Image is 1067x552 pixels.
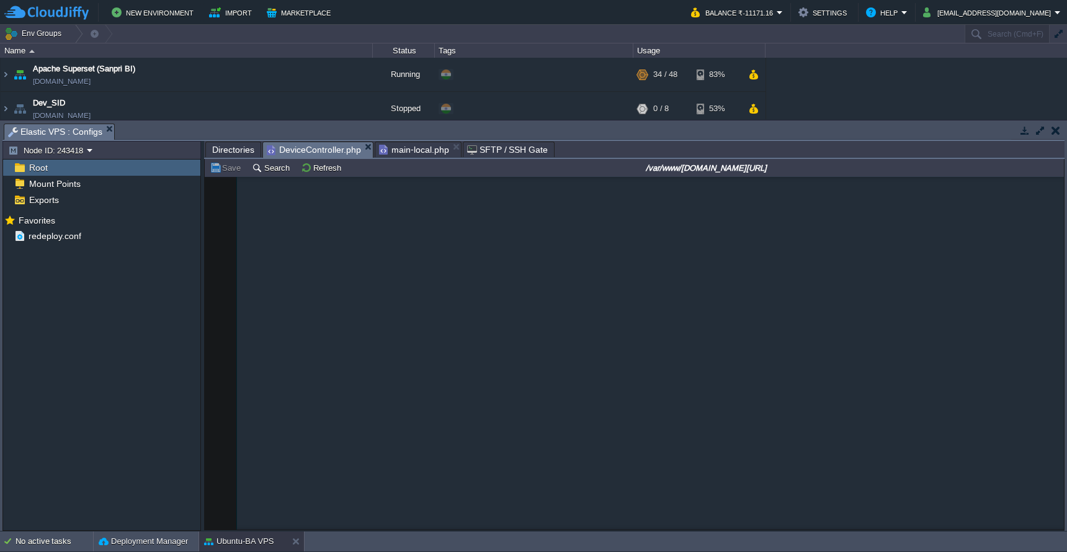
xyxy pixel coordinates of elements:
div: Name [1,43,372,58]
div: Status [373,43,434,58]
a: Root [27,162,50,173]
a: Apache Superset (Sanpri BI) [33,63,135,75]
a: Favorites [16,215,57,225]
img: AMDAwAAAACH5BAEAAAAALAAAAAABAAEAAAICRAEAOw== [1,58,11,91]
button: [EMAIL_ADDRESS][DOMAIN_NAME] [923,5,1055,20]
li: /var/www/sevarth.in.net/api/common/config/main-local.php [375,142,462,157]
img: CloudJiffy [4,5,89,20]
div: 0 / 8 [653,92,669,125]
button: Refresh [301,162,345,173]
span: Favorites [16,215,57,226]
button: Deployment Manager [99,535,188,548]
button: Node ID: 243418 [8,145,87,156]
iframe: chat widget [1015,502,1055,540]
span: DeviceController.php [267,142,361,158]
a: [DOMAIN_NAME] [33,75,91,88]
button: Save [210,162,244,173]
img: AMDAwAAAACH5BAEAAAAALAAAAAABAAEAAAICRAEAOw== [11,92,29,125]
a: [DOMAIN_NAME] [33,109,91,122]
div: Running [373,58,435,91]
button: Ubuntu-BA VPS [204,535,274,548]
span: Elastic VPS : Configs [8,124,102,140]
button: New Environment [112,5,197,20]
a: Mount Points [27,178,83,189]
span: main-local.php [379,142,449,157]
span: Directories [212,142,254,157]
div: Stopped [373,92,435,125]
button: Search [252,162,293,173]
img: AMDAwAAAACH5BAEAAAAALAAAAAABAAEAAAICRAEAOw== [29,50,35,53]
div: Tags [435,43,633,58]
span: SFTP / SSH Gate [467,142,548,157]
a: redeploy.conf [26,230,83,242]
button: Import [209,5,256,20]
button: Balance ₹-11171.16 [691,5,777,20]
div: Usage [634,43,765,58]
div: 83% [697,58,737,91]
button: Settings [798,5,850,20]
button: Help [866,5,901,20]
button: Marketplace [267,5,334,20]
a: Exports [27,194,61,206]
img: AMDAwAAAACH5BAEAAAAALAAAAAABAAEAAAICRAEAOw== [11,58,29,91]
button: Env Groups [4,25,66,42]
a: Dev_SID [33,97,65,109]
img: AMDAwAAAACH5BAEAAAAALAAAAAABAAEAAAICRAEAOw== [1,92,11,125]
li: /var/www/sevarth.in.net/api/frontend/controllers/DeviceController.php [262,142,373,157]
div: 53% [697,92,737,125]
div: 34 / 48 [653,58,677,91]
div: No active tasks [16,532,93,551]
